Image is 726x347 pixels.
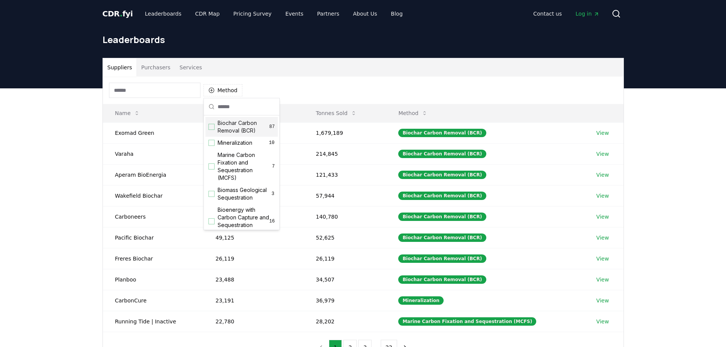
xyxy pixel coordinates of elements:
button: Suppliers [103,58,137,77]
a: About Us [347,7,383,21]
div: Marine Carbon Fixation and Sequestration (MCFS) [398,317,536,326]
a: Events [279,7,309,21]
a: View [596,234,609,241]
a: Leaderboards [139,7,188,21]
a: Partners [311,7,345,21]
a: View [596,255,609,262]
nav: Main [139,7,409,21]
button: Method [204,84,243,96]
nav: Main [527,7,605,21]
td: 121,433 [304,164,386,185]
td: 23,191 [204,290,304,311]
div: Biochar Carbon Removal (BCR) [398,171,486,179]
button: Method [392,106,434,121]
td: Aperam BioEnergia [103,164,204,185]
a: Pricing Survey [227,7,277,21]
span: Bioenergy with Carbon Capture and Sequestration (BECCS) [218,206,269,237]
a: View [596,213,609,221]
div: Biochar Carbon Removal (BCR) [398,192,486,200]
h1: Leaderboards [103,34,624,46]
button: Purchasers [136,58,175,77]
a: View [596,129,609,137]
td: 26,119 [304,248,386,269]
div: Biochar Carbon Removal (BCR) [398,213,486,221]
td: Running Tide | Inactive [103,311,204,332]
td: 57,944 [304,185,386,206]
td: 23,488 [204,269,304,290]
td: Varaha [103,143,204,164]
span: Biomass Geological Sequestration [218,186,271,201]
a: Log in [569,7,605,21]
td: Planboo [103,269,204,290]
div: Biochar Carbon Removal (BCR) [398,233,486,242]
td: Exomad Green [103,122,204,143]
a: View [596,276,609,283]
td: Wakefield Biochar [103,185,204,206]
td: 22,780 [204,311,304,332]
div: Biochar Carbon Removal (BCR) [398,129,486,137]
a: View [596,192,609,200]
div: Biochar Carbon Removal (BCR) [398,150,486,158]
td: 49,125 [204,227,304,248]
span: 10 [269,140,275,146]
span: Log in [575,10,599,18]
span: . [120,9,122,18]
a: Contact us [527,7,568,21]
span: 3 [271,191,275,197]
td: 52,625 [304,227,386,248]
a: View [596,171,609,179]
a: View [596,150,609,158]
td: Carboneers [103,206,204,227]
td: 26,119 [204,248,304,269]
a: View [596,318,609,325]
td: 214,845 [304,143,386,164]
a: Blog [385,7,409,21]
td: 140,780 [304,206,386,227]
span: CDR fyi [103,9,133,18]
button: Tonnes Sold [310,106,363,121]
td: 1,679,189 [304,122,386,143]
td: 34,507 [304,269,386,290]
span: 16 [269,218,275,224]
td: CarbonCure [103,290,204,311]
div: Biochar Carbon Removal (BCR) [398,275,486,284]
a: CDR Map [189,7,226,21]
td: 36,979 [304,290,386,311]
span: Mineralization [218,139,252,147]
a: View [596,297,609,304]
span: Biochar Carbon Removal (BCR) [218,119,269,134]
td: 28,202 [304,311,386,332]
button: Services [175,58,207,77]
span: 87 [269,124,275,130]
td: Freres Biochar [103,248,204,269]
div: Biochar Carbon Removal (BCR) [398,254,486,263]
a: CDR.fyi [103,8,133,19]
span: Marine Carbon Fixation and Sequestration (MCFS) [218,151,272,182]
button: Name [109,106,146,121]
div: Mineralization [398,296,444,305]
span: 7 [272,163,275,170]
td: Pacific Biochar [103,227,204,248]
